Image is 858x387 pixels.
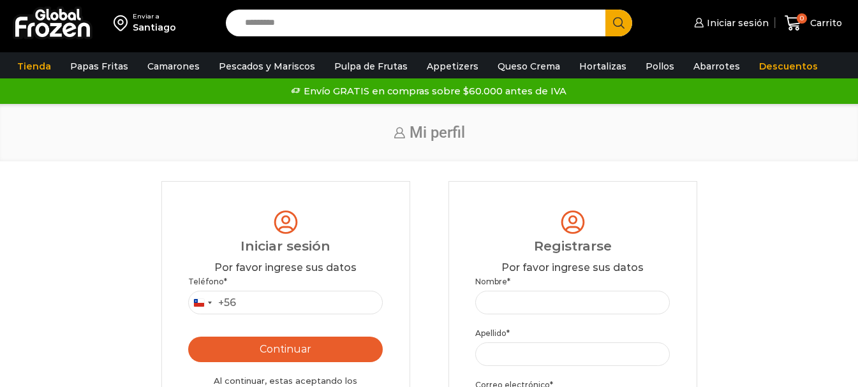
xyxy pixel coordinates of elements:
[475,327,670,339] label: Apellido
[558,208,588,237] img: tabler-icon-user-circle.svg
[114,12,133,34] img: address-field-icon.svg
[704,17,769,29] span: Iniciar sesión
[781,8,845,38] a: 0 Carrito
[691,10,769,36] a: Iniciar sesión
[188,237,383,256] div: Iniciar sesión
[212,54,322,78] a: Pescados y Mariscos
[328,54,414,78] a: Pulpa de Frutas
[189,291,236,314] button: Selected country
[218,295,236,311] div: +56
[753,54,824,78] a: Descuentos
[475,237,670,256] div: Registrarse
[133,21,176,34] div: Santiago
[11,54,57,78] a: Tienda
[141,54,206,78] a: Camarones
[420,54,485,78] a: Appetizers
[133,12,176,21] div: Enviar a
[807,17,842,29] span: Carrito
[271,208,300,237] img: tabler-icon-user-circle.svg
[188,261,383,275] div: Por favor ingrese sus datos
[410,124,465,142] span: Mi perfil
[491,54,566,78] a: Queso Crema
[64,54,135,78] a: Papas Fritas
[687,54,746,78] a: Abarrotes
[573,54,633,78] a: Hortalizas
[188,275,383,288] label: Teléfono
[475,261,670,275] div: Por favor ingrese sus datos
[797,13,807,24] span: 0
[639,54,681,78] a: Pollos
[188,337,383,362] button: Continuar
[475,275,670,288] label: Nombre
[605,10,632,36] button: Search button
